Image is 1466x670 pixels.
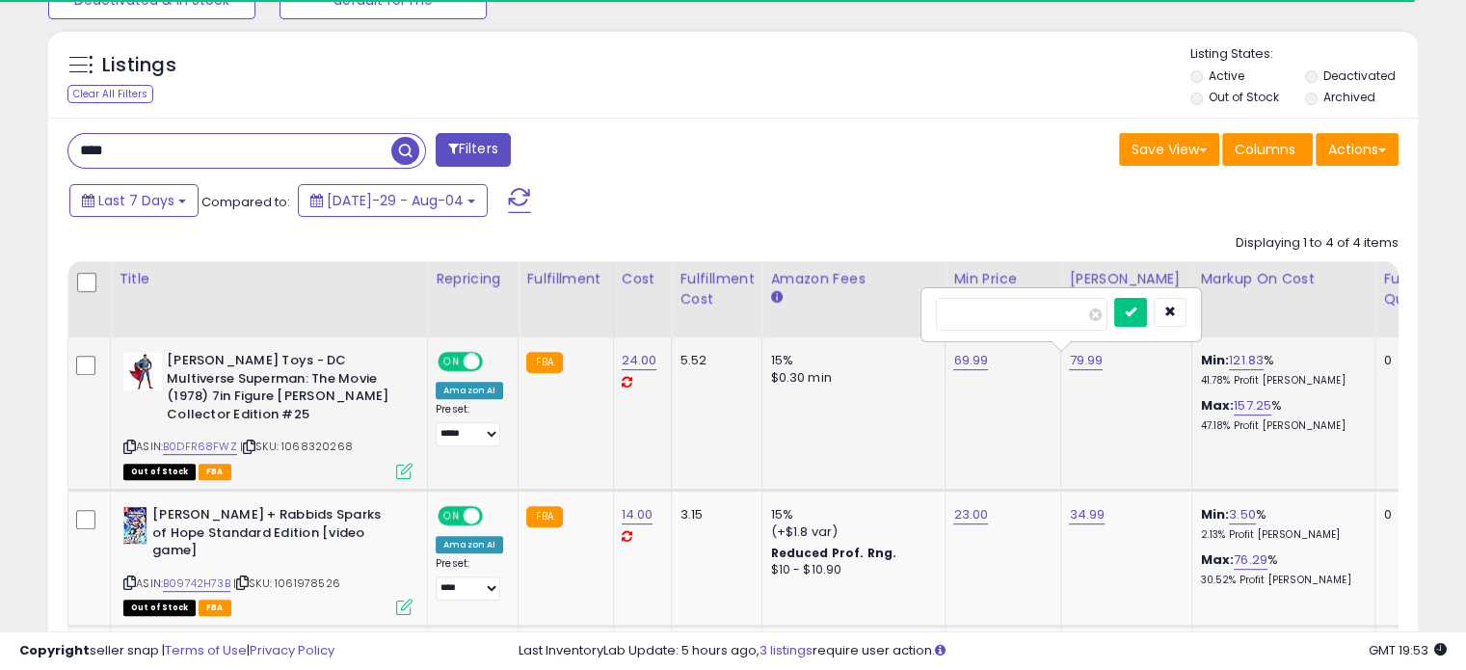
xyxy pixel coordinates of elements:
[199,464,231,480] span: FBA
[1229,351,1264,370] a: 121.83
[123,506,147,545] img: 51V+MonTtPL._SL40_.jpg
[163,576,230,592] a: B09742H73B
[770,506,930,523] div: 15%
[770,523,930,541] div: (+$1.8 var)
[98,191,174,210] span: Last 7 Days
[622,269,664,289] div: Cost
[1383,506,1443,523] div: 0
[1383,269,1450,309] div: Fulfillable Quantity
[240,439,353,454] span: | SKU: 1068320268
[1200,505,1229,523] b: Min:
[770,562,930,578] div: $10 - $10.90
[167,352,401,428] b: [PERSON_NAME] Toys - DC Multiverse Superman: The Movie (1978) 7in Figure [PERSON_NAME] Collector ...
[1200,269,1367,289] div: Markup on Cost
[526,352,562,373] small: FBA
[123,600,196,616] span: All listings that are currently out of stock and unavailable for purchase on Amazon
[165,641,247,659] a: Terms of Use
[526,506,562,527] small: FBA
[250,641,334,659] a: Privacy Policy
[1222,133,1313,166] button: Columns
[1200,574,1360,587] p: 30.52% Profit [PERSON_NAME]
[436,269,510,289] div: Repricing
[1200,528,1360,542] p: 2.13% Profit [PERSON_NAME]
[19,642,334,660] div: seller snap | |
[1190,45,1418,64] p: Listing States:
[436,382,503,399] div: Amazon AI
[440,508,464,524] span: ON
[436,133,511,167] button: Filters
[1235,140,1295,159] span: Columns
[436,403,503,446] div: Preset:
[953,269,1053,289] div: Min Price
[1209,89,1279,105] label: Out of Stock
[1200,351,1229,369] b: Min:
[526,269,604,289] div: Fulfillment
[760,641,813,659] a: 3 listings
[953,351,988,370] a: 69.99
[19,641,90,659] strong: Copyright
[1369,641,1447,659] span: 2025-08-12 19:53 GMT
[953,505,988,524] a: 23.00
[1192,261,1375,337] th: The percentage added to the cost of goods (COGS) that forms the calculator for Min & Max prices.
[1322,89,1374,105] label: Archived
[1322,67,1395,84] label: Deactivated
[770,369,930,387] div: $0.30 min
[770,545,896,561] b: Reduced Prof. Rng.
[1069,351,1103,370] a: 79.99
[298,184,488,217] button: [DATE]-29 - Aug-04
[770,289,782,307] small: Amazon Fees.
[436,557,503,601] div: Preset:
[622,351,657,370] a: 24.00
[123,352,413,477] div: ASIN:
[519,642,1447,660] div: Last InventoryLab Update: 5 hours ago, require user action.
[201,193,290,211] span: Compared to:
[1069,269,1184,289] div: [PERSON_NAME]
[1200,506,1360,542] div: %
[680,506,747,523] div: 3.15
[67,85,153,103] div: Clear All Filters
[770,352,930,369] div: 15%
[1229,505,1256,524] a: 3.50
[1200,396,1234,415] b: Max:
[69,184,199,217] button: Last 7 Days
[199,600,231,616] span: FBA
[1200,550,1234,569] b: Max:
[440,354,464,370] span: ON
[152,506,386,565] b: [PERSON_NAME] + Rabbids Sparks of Hope Standard Edition [video game]
[1119,133,1219,166] button: Save View
[123,352,162,390] img: 41ZVF7gWJvL._SL40_.jpg
[480,508,511,524] span: OFF
[102,52,176,79] h5: Listings
[680,352,747,369] div: 5.52
[1200,374,1360,388] p: 41.78% Profit [PERSON_NAME]
[680,269,754,309] div: Fulfillment Cost
[480,354,511,370] span: OFF
[327,191,464,210] span: [DATE]-29 - Aug-04
[1200,551,1360,587] div: %
[1234,550,1267,570] a: 76.29
[1200,352,1360,388] div: %
[1234,396,1271,415] a: 157.25
[123,464,196,480] span: All listings that are currently out of stock and unavailable for purchase on Amazon
[1200,397,1360,433] div: %
[1069,505,1105,524] a: 34.99
[1209,67,1244,84] label: Active
[622,505,653,524] a: 14.00
[119,269,419,289] div: Title
[770,269,937,289] div: Amazon Fees
[163,439,237,455] a: B0DFR68FWZ
[436,536,503,553] div: Amazon AI
[1200,419,1360,433] p: 47.18% Profit [PERSON_NAME]
[1316,133,1399,166] button: Actions
[123,506,413,613] div: ASIN:
[1383,352,1443,369] div: 0
[1236,234,1399,253] div: Displaying 1 to 4 of 4 items
[233,576,340,591] span: | SKU: 1061978526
